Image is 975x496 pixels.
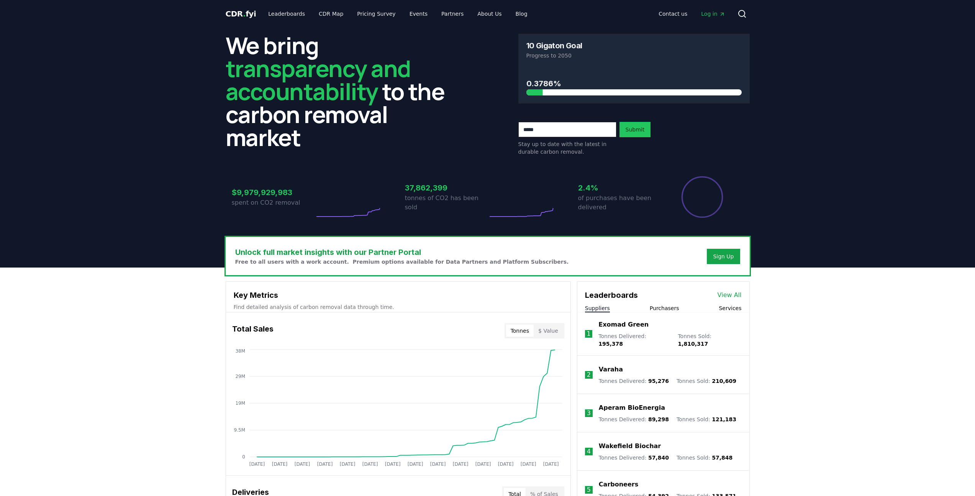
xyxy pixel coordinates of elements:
tspan: [DATE] [520,462,536,467]
button: Submit [619,122,651,137]
span: 57,848 [712,455,732,461]
a: CDR Map [313,7,349,21]
p: 1 [587,329,590,338]
p: Tonnes Sold : [677,377,736,385]
a: Log in [695,7,731,21]
tspan: [DATE] [249,462,265,467]
tspan: 19M [235,401,245,406]
h3: 37,862,399 [405,182,488,194]
div: Percentage of sales delivered [681,176,724,218]
a: Exomad Green [598,320,649,329]
tspan: 38M [235,348,245,354]
tspan: [DATE] [294,462,310,467]
button: Sign Up [707,249,740,264]
p: tonnes of CO2 has been sold [405,194,488,212]
a: Carboneers [599,480,638,489]
tspan: [DATE] [317,462,333,467]
tspan: [DATE] [498,462,513,467]
h2: We bring to the carbon removal market [226,34,457,149]
p: Free to all users with a work account. Premium options available for Data Partners and Platform S... [235,258,569,266]
p: Tonnes Sold : [678,332,741,348]
tspan: [DATE] [362,462,378,467]
h3: 2.4% [578,182,661,194]
p: Stay up to date with the latest in durable carbon removal. [518,140,616,156]
tspan: [DATE] [452,462,468,467]
tspan: [DATE] [272,462,287,467]
a: Events [403,7,434,21]
span: 210,609 [712,378,736,384]
tspan: 29M [235,374,245,379]
span: 121,183 [712,416,736,422]
a: Contact us [652,7,693,21]
span: 89,298 [648,416,669,422]
a: Sign Up [713,253,734,260]
a: Aperam BioEnergia [599,403,665,412]
a: Varaha [599,365,623,374]
a: Blog [510,7,534,21]
span: 57,840 [648,455,669,461]
p: Tonnes Sold : [677,454,732,462]
tspan: [DATE] [407,462,423,467]
span: 195,378 [598,341,623,347]
span: . [243,9,246,18]
span: Log in [701,10,725,18]
button: Tonnes [506,325,534,337]
tspan: [DATE] [475,462,491,467]
span: 95,276 [648,378,669,384]
h3: Key Metrics [234,289,563,301]
h3: Total Sales [232,323,274,338]
p: Tonnes Delivered : [598,332,670,348]
p: spent on CO2 removal [232,198,315,207]
a: Pricing Survey [351,7,401,21]
span: 1,810,317 [678,341,708,347]
tspan: [DATE] [543,462,559,467]
nav: Main [652,7,731,21]
p: 3 [587,409,591,418]
h3: 10 Gigaton Goal [526,42,582,49]
a: About Us [471,7,508,21]
button: Suppliers [585,304,610,312]
tspan: [DATE] [339,462,355,467]
tspan: [DATE] [385,462,400,467]
h3: $9,979,929,983 [232,187,315,198]
p: Tonnes Delivered : [599,454,669,462]
span: transparency and accountability [226,53,411,107]
nav: Main [262,7,533,21]
tspan: 9.5M [234,427,245,433]
h3: 0.3786% [526,78,742,89]
h3: Unlock full market insights with our Partner Portal [235,246,569,258]
a: Leaderboards [262,7,311,21]
a: Wakefield Biochar [599,442,661,451]
span: CDR fyi [226,9,256,18]
p: Tonnes Delivered : [599,377,669,385]
a: Partners [435,7,470,21]
a: View All [718,291,742,300]
p: of purchases have been delivered [578,194,661,212]
button: $ Value [534,325,563,337]
p: Tonnes Sold : [677,416,736,423]
button: Purchasers [650,304,679,312]
p: 5 [587,485,591,494]
button: Services [719,304,741,312]
tspan: [DATE] [430,462,446,467]
tspan: 0 [242,454,245,460]
h3: Leaderboards [585,289,638,301]
a: CDR.fyi [226,8,256,19]
p: Find detailed analysis of carbon removal data through time. [234,303,563,311]
p: Tonnes Delivered : [599,416,669,423]
p: 2 [587,370,591,379]
p: 4 [587,447,591,456]
p: Progress to 2050 [526,52,742,59]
